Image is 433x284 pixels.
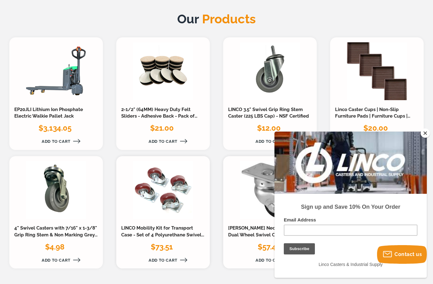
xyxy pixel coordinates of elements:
[257,123,281,133] span: $12.00
[228,225,310,244] a: [PERSON_NAME] Neoprene Rubber Dual Wheel Swivel Caster 2.5" - 32-1/2-20-XAE
[228,139,312,144] a: Add to Cart
[394,251,422,257] span: Contact us
[256,258,284,263] span: Add to Cart
[150,123,174,133] span: $21.00
[228,258,312,263] a: Add to Cart
[121,139,205,144] a: Add to Cart
[335,107,419,146] a: Linco Caster Cups | Non-Slip Furniture Pads | Furniture Cups | Furniture Protector | Floor Protec...
[421,128,430,138] button: Close
[121,225,204,244] a: LINCO Mobility Kit for Transport Case - Set of 4 Polyurethane Swivel Casters (2 with Locks) 3"
[258,242,280,251] span: $57.45
[14,139,98,144] a: Add to Cart
[151,242,173,251] span: $73.51
[363,123,388,133] span: $20.00
[14,225,98,244] a: 4" Swivel Casters with 7/16" x 1-3/8" Grip Ring Stem & Non Marking Grey Rubber Wheel
[14,258,98,263] a: Add to Cart
[39,123,71,133] span: $3,134.05
[121,258,205,263] a: Add to Cart
[42,139,71,144] span: Add to Cart
[149,139,177,144] span: Add to Cart
[377,245,427,264] button: Contact us
[44,130,108,135] span: Linco Casters & Industrial Supply
[256,139,284,144] span: Add to Cart
[45,242,65,251] span: $4.98
[199,12,256,26] span: Products
[42,258,71,263] span: Add to Cart
[121,107,197,126] a: 2-1/2" (64MM) Heavy Duty Felt Sliders - Adhesive Back - Pack of 16pcs
[9,86,143,93] label: Email Address
[149,258,177,263] span: Add to Cart
[14,107,83,119] a: EP20JLI Lithium Ion Phosphate Electric Walkie Pallet Jack
[228,107,309,119] a: LINCO 3.5" Swivel Grip Ring Stem Caster (225 LBS Cap) - NSF Certified
[26,72,126,78] strong: Sign up and Save 10% On Your Order
[9,112,40,123] input: Subscribe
